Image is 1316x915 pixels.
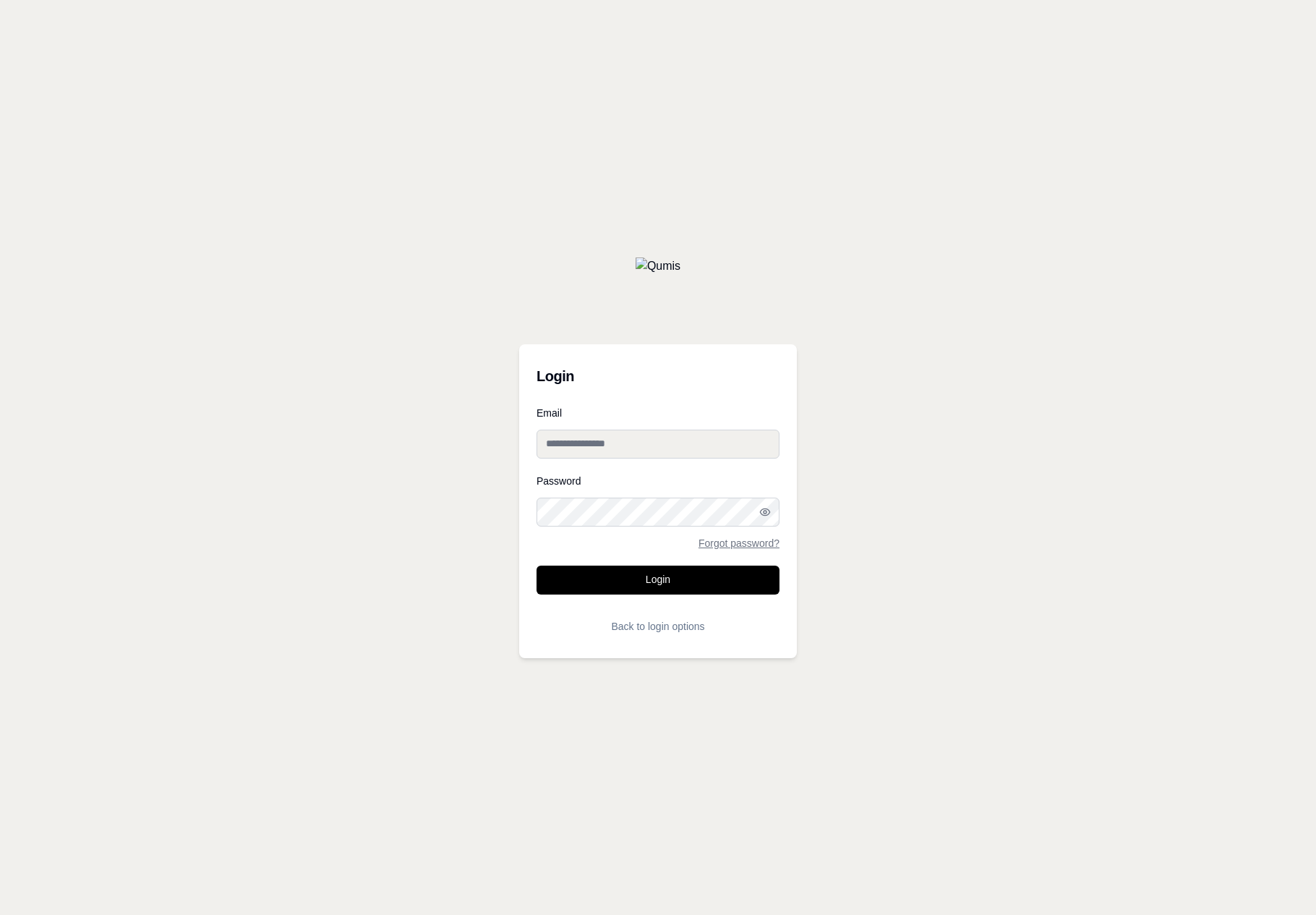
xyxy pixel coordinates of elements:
h3: Login [537,362,779,391]
button: Back to login options [537,612,779,641]
a: Forgot password? [698,538,779,548]
img: Qumis [636,258,680,275]
label: Email [537,408,779,418]
button: Login [537,566,779,595]
label: Password [537,476,779,486]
